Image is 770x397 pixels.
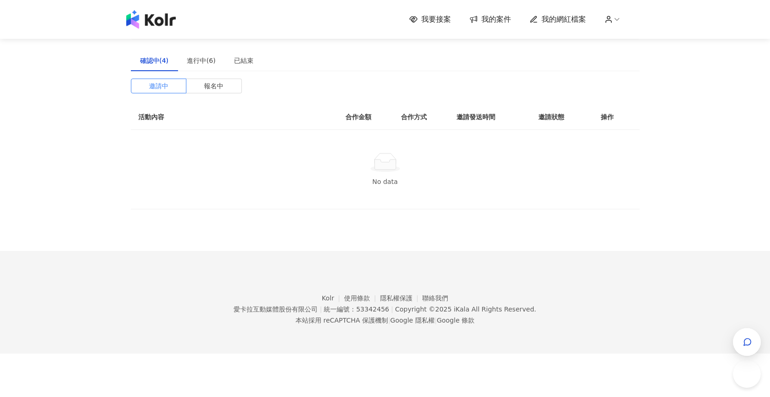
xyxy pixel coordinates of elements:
[409,14,451,24] a: 我要接案
[422,294,448,302] a: 聯絡我們
[140,55,169,66] div: 確認中(4)
[437,317,474,324] a: Google 條款
[126,10,176,29] img: logo
[530,14,586,24] a: 我的網紅檔案
[322,294,344,302] a: Kolr
[449,104,531,130] th: 邀請發送時間
[395,305,536,313] div: Copyright © 2025 All Rights Reserved.
[149,79,168,93] span: 邀請中
[394,104,449,130] th: 合作方式
[593,104,640,130] th: 操作
[454,305,469,313] a: iKala
[324,305,389,313] div: 統一編號：53342456
[204,79,223,93] span: 報名中
[481,14,511,24] span: 我的案件
[187,55,216,66] div: 進行中(6)
[234,305,318,313] div: 愛卡拉互動媒體股份有限公司
[388,317,390,324] span: |
[234,55,253,66] div: 已結束
[391,305,393,313] span: |
[390,317,435,324] a: Google 隱私權
[380,294,423,302] a: 隱私權保護
[344,294,380,302] a: 使用條款
[320,305,322,313] span: |
[131,104,316,130] th: 活動內容
[733,368,761,396] iframe: Toggle Customer Support
[338,104,394,130] th: 合作金額
[469,14,511,24] a: 我的案件
[142,177,628,187] div: No data
[421,14,451,24] span: 我要接案
[296,315,474,326] span: 本站採用 reCAPTCHA 保護機制
[542,14,586,24] span: 我的網紅檔案
[435,317,437,324] span: |
[531,104,593,130] th: 邀請狀態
